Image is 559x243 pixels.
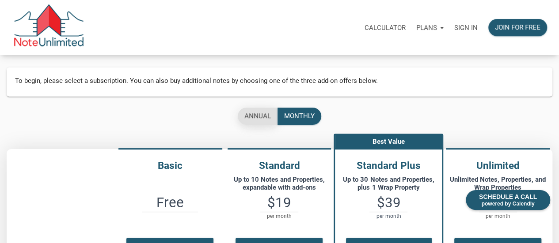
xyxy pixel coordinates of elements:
p: per month [479,212,517,226]
p: per month [369,212,407,226]
a: Sign in [449,14,483,41]
h3: $39 [335,196,442,209]
p: Best Value [335,135,442,148]
a: Calculator [359,14,411,41]
p: Unlimited Notes, Properties, and Wrap Properties [448,176,548,191]
button: monthly [278,108,321,125]
h4: Standard Plus [335,158,442,173]
p: Calculator [365,24,406,32]
p: per month [260,212,298,226]
div: SCHEDULE A CALL [466,190,550,210]
h3: $99 [443,196,552,209]
img: NoteUnlimited [13,4,84,51]
p: Plans [416,24,437,32]
h4: Standard [225,158,334,173]
h3: Free [116,196,225,209]
div: Join for free [495,22,540,33]
h4: Basic [116,158,225,173]
div: monthly [284,111,315,121]
h3: $19 [225,196,334,209]
p: Sign in [454,24,478,32]
a: Join for free [483,14,552,41]
p: To begin, please select a subscription. You can also buy additional notes by choosing one of the ... [15,75,544,86]
p: Up to 30 Notes and Properties, plus 1 Wrap Property [339,176,437,191]
p: Up to 10 Notes and Properties, expandable with add-ons [229,176,330,191]
a: Plans [411,14,449,41]
button: Plans [411,15,449,41]
div: annual [244,111,271,121]
span: powered by Calendly [479,201,537,207]
button: annual [238,108,278,125]
h4: Unlimited [443,158,552,173]
button: Join for free [488,19,547,36]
